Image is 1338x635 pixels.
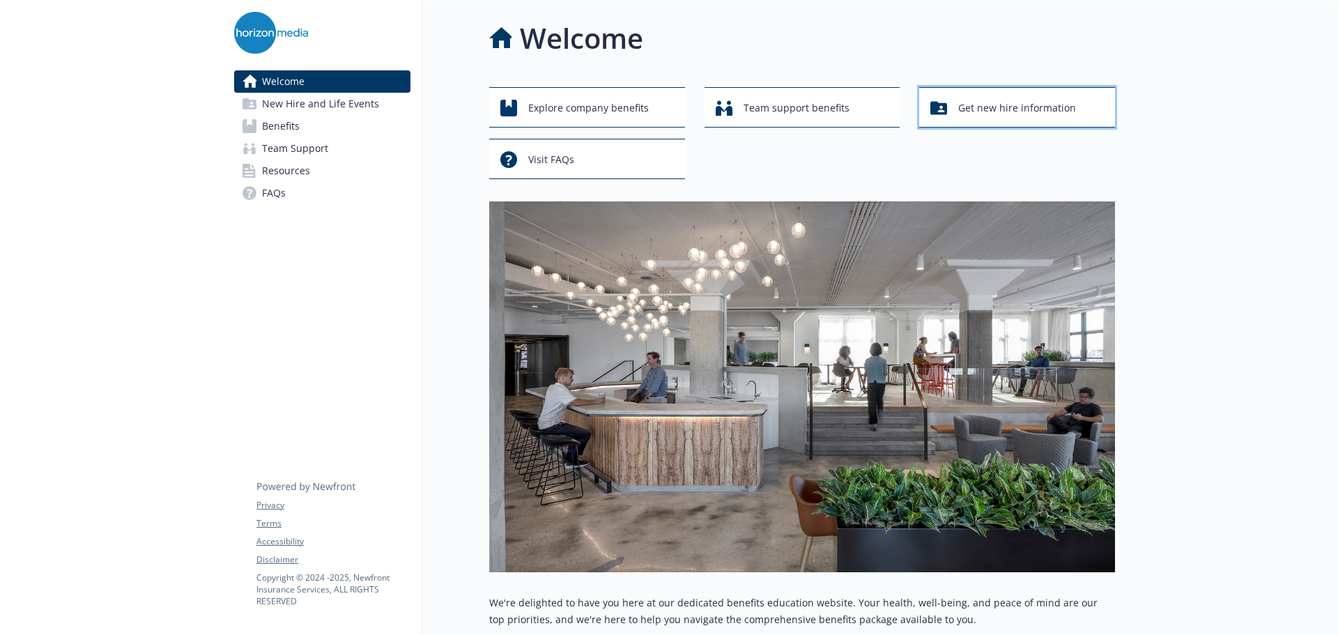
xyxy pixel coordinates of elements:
p: We're delighted to have you here at our dedicated benefits education website. Your health, well-b... [489,595,1115,628]
a: Resources [234,160,410,182]
span: Explore company benefits [528,95,649,121]
a: Benefits [234,115,410,137]
a: Terms [256,517,410,530]
a: Accessibility [256,535,410,548]
span: Resources [262,160,310,182]
p: Copyright © 2024 - 2025 , Newfront Insurance Services, ALL RIGHTS RESERVED [256,572,410,607]
button: Visit FAQs [489,139,685,179]
span: Visit FAQs [528,146,574,173]
span: Team Support [262,137,328,160]
span: Team support benefits [744,95,849,121]
span: Get new hire information [958,95,1076,121]
button: Explore company benefits [489,87,685,128]
a: Disclaimer [256,553,410,566]
a: Welcome [234,70,410,93]
button: Get new hire information [919,87,1115,128]
span: New Hire and Life Events [262,93,379,115]
h1: Welcome [520,17,643,59]
a: Team Support [234,137,410,160]
button: Team support benefits [705,87,900,128]
a: New Hire and Life Events [234,93,410,115]
img: overview page banner [489,201,1115,572]
span: Welcome [262,70,305,93]
span: Benefits [262,115,300,137]
span: FAQs [262,182,286,204]
a: FAQs [234,182,410,204]
a: Privacy [256,499,410,512]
